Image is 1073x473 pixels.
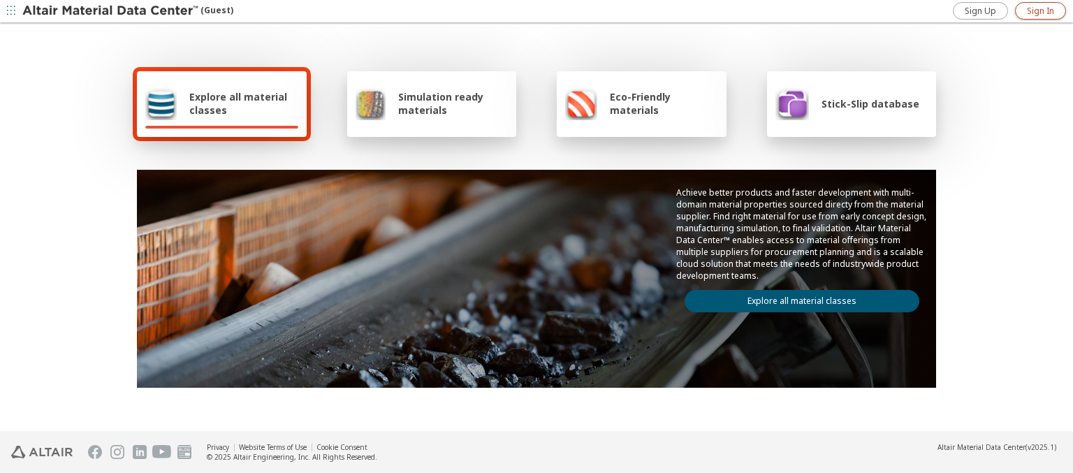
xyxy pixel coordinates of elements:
img: Altair Material Data Center [22,4,200,18]
a: Sign In [1015,2,1066,20]
a: Explore all material classes [685,290,919,312]
a: Privacy [207,442,229,452]
span: Altair Material Data Center [937,442,1025,452]
img: Eco-Friendly materials [565,87,597,120]
span: Eco-Friendly materials [610,90,717,117]
span: Explore all material classes [189,90,298,117]
a: Cookie Consent [316,442,367,452]
img: Simulation ready materials [356,87,386,120]
span: Simulation ready materials [398,90,508,117]
img: Stick-Slip database [775,87,809,120]
div: (v2025.1) [937,442,1056,452]
span: Sign In [1027,6,1054,17]
a: Website Terms of Use [239,442,307,452]
span: Stick-Slip database [822,97,919,110]
img: Explore all material classes [145,87,177,120]
span: Sign Up [965,6,996,17]
div: (Guest) [22,4,233,18]
div: © 2025 Altair Engineering, Inc. All Rights Reserved. [207,452,377,462]
a: Sign Up [953,2,1008,20]
img: Altair Engineering [11,446,73,458]
p: Achieve better products and faster development with multi-domain material properties sourced dire... [676,187,928,282]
